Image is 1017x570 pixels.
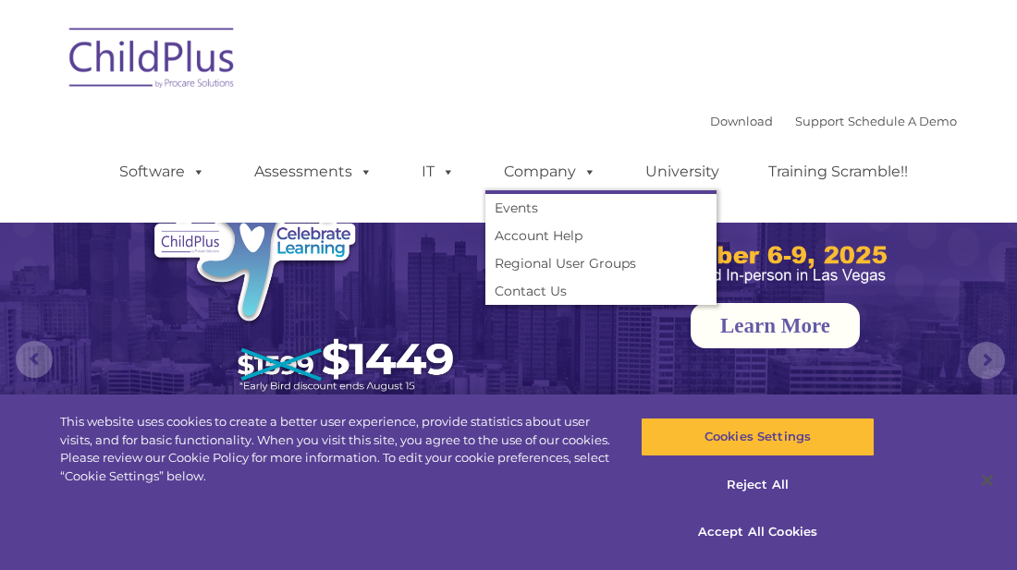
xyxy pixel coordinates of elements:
a: Regional User Groups [485,249,717,277]
font: | [710,114,957,128]
div: This website uses cookies to create a better user experience, provide statistics about user visit... [60,413,610,485]
a: Support [795,114,844,128]
a: Schedule A Demo [848,114,957,128]
a: Learn More [691,303,860,348]
a: Contact Us [485,277,717,305]
button: Reject All [641,466,875,504]
a: Account Help [485,222,717,249]
a: Download [710,114,773,128]
button: Cookies Settings [641,418,875,456]
img: ChildPlus by Procare Solutions [60,15,245,107]
a: Training Scramble!! [750,153,926,190]
a: Company [485,153,615,190]
a: Events [485,194,717,222]
a: IT [403,153,473,190]
button: Accept All Cookies [641,513,875,552]
a: Software [101,153,224,190]
a: Assessments [236,153,391,190]
a: University [627,153,738,190]
button: Close [967,460,1008,501]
